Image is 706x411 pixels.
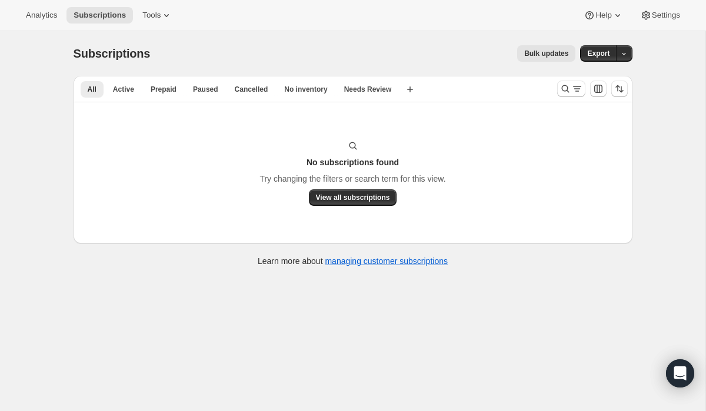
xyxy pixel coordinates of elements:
span: Analytics [26,11,57,20]
button: Sort the results [611,81,628,97]
button: Subscriptions [66,7,133,24]
button: View all subscriptions [309,189,397,206]
h3: No subscriptions found [307,156,399,168]
button: Tools [135,7,179,24]
span: Cancelled [235,85,268,94]
a: managing customer subscriptions [325,256,448,266]
span: View all subscriptions [316,193,390,202]
button: Bulk updates [517,45,575,62]
span: Active [113,85,134,94]
div: Open Intercom Messenger [666,359,694,387]
button: Export [580,45,617,62]
span: Help [595,11,611,20]
button: Settings [633,7,687,24]
span: Needs Review [344,85,392,94]
p: Try changing the filters or search term for this view. [259,173,445,185]
button: Search and filter results [557,81,585,97]
span: Settings [652,11,680,20]
span: Export [587,49,610,58]
span: Subscriptions [74,11,126,20]
button: Help [577,7,630,24]
span: Bulk updates [524,49,568,58]
span: No inventory [284,85,327,94]
span: Subscriptions [74,47,151,60]
span: Paused [193,85,218,94]
span: Tools [142,11,161,20]
p: Learn more about [258,255,448,267]
span: Prepaid [151,85,176,94]
button: Customize table column order and visibility [590,81,607,97]
button: Analytics [19,7,64,24]
span: All [88,85,96,94]
button: Create new view [401,81,419,98]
